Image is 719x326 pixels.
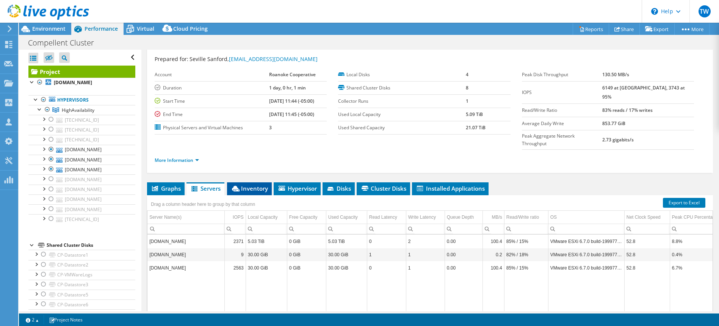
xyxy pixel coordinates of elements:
a: [TECHNICAL_ID] [28,214,135,224]
td: Column Server Name(s), Value roan-rs-vm03.roanoke.ncemcs.com [147,235,224,248]
a: [TECHNICAL_ID] [28,115,135,125]
b: 4 [466,71,468,78]
h1: Compellent Cluster [25,39,106,47]
a: [TECHNICAL_ID] [28,125,135,135]
td: Queue Depth Column [445,211,482,224]
label: Local Disks [338,71,465,78]
a: HighAvailability [28,105,135,115]
span: Graphs [151,185,181,192]
td: Column Used Capacity, Value 30.00 GiB [326,261,367,274]
div: Local Capacity [248,213,278,222]
td: Column MB/s, Filter cell [482,224,504,234]
td: Column Local Capacity, Filter cell [246,224,287,234]
a: CP-Datastore7 [28,309,135,319]
td: Column Write Latency, Value 1 [406,261,445,274]
a: CP-Datastore2 [28,260,135,270]
td: Column Net Clock Speed, Value 52.8 [624,261,670,274]
td: Column Net Clock Speed, Filter cell [624,224,670,234]
a: [EMAIL_ADDRESS][DOMAIN_NAME] [229,55,318,63]
label: Read/Write Ratio [522,107,603,114]
label: Peak Disk Throughput [522,71,603,78]
label: Average Daily Write [522,120,603,127]
td: Column Used Capacity, Value 5.03 TiB [326,235,367,248]
td: Column Read/Write ratio, Filter cell [504,224,548,234]
div: Net Clock Speed [627,213,661,222]
a: [TECHNICAL_ID] [28,135,135,145]
td: Column Net Clock Speed, Value 52.8 [624,248,670,261]
td: Column OS, Filter cell [548,224,624,234]
svg: \n [651,8,658,15]
td: Column OS, Value VMware ESXi 6.7.0 build-19997733 [548,235,624,248]
td: Column Local Capacity, Value 30.00 GiB [246,261,287,274]
td: Column MB/s, Value 0.2 [482,248,504,261]
td: Column Local Capacity, Value 5.03 TiB [246,235,287,248]
a: CP-VMWareLogs [28,270,135,280]
td: Column Server Name(s), Filter cell [147,224,224,234]
a: CP-Datastore5 [28,290,135,299]
span: Cloud Pricing [173,25,208,32]
td: Server Name(s) Column [147,211,224,224]
label: Used Local Capacity [338,111,465,118]
td: Column Queue Depth, Value 0.00 [445,235,482,248]
a: Share [609,23,640,35]
td: Column Read Latency, Value 0 [367,235,406,248]
span: TW [699,5,711,17]
a: Export [639,23,675,35]
td: Column Read/Write ratio, Value 85% / 15% [504,261,548,274]
td: Column Used Capacity, Value 30.00 GiB [326,248,367,261]
td: Column IOPS, Value 2563 [224,261,246,274]
td: MB/s Column [482,211,504,224]
b: 5.09 TiB [466,111,483,118]
td: IOPS Column [224,211,246,224]
td: Column Net Clock Speed, Value 52.8 [624,235,670,248]
div: Used Capacity [328,213,358,222]
td: Column MB/s, Value 100.4 [482,235,504,248]
td: Column Server Name(s), Value roan-rs-vm02.roanoke.ncemcs.com [147,261,224,274]
td: Column Read Latency, Value 0 [367,261,406,274]
div: Server Name(s) [149,213,182,222]
td: Column IOPS, Value 9 [224,248,246,261]
td: Write Latency Column [406,211,445,224]
label: Used Shared Capacity [338,124,465,132]
span: Virtual [137,25,154,32]
a: [DOMAIN_NAME] [28,185,135,194]
td: Column Read Latency, Value 1 [367,248,406,261]
b: 3 [269,124,272,131]
td: Column OS, Value VMware ESXi 6.7.0 build-19997733 [548,248,624,261]
b: [DATE] 11:44 (-05:00) [269,98,314,104]
b: 21.07 TiB [466,124,486,131]
label: Collector Runs [338,97,465,105]
span: HighAvailability [62,107,94,113]
td: Column Queue Depth, Value 0.00 [445,261,482,274]
a: [DOMAIN_NAME] [28,174,135,184]
td: Column OS, Value VMware ESXi 6.7.0 build-19997733 [548,261,624,274]
a: [DOMAIN_NAME] [28,204,135,214]
label: End Time [155,111,269,118]
div: Free Capacity [289,213,318,222]
b: 8 [466,85,468,91]
label: Prepared for: [155,55,188,63]
span: Seville Sanford, [190,55,318,63]
td: Column Write Latency, Filter cell [406,224,445,234]
div: Write Latency [408,213,436,222]
span: Servers [190,185,221,192]
td: Read Latency Column [367,211,406,224]
b: [DOMAIN_NAME] [54,79,92,86]
td: Column Read/Write ratio, Value 85% / 15% [504,235,548,248]
div: Queue Depth [447,213,474,222]
td: Column IOPS, Filter cell [224,224,246,234]
td: Column Local Capacity, Value 30.00 GiB [246,248,287,261]
label: Shared Cluster Disks [338,84,465,92]
span: Disks [326,185,351,192]
b: 83% reads / 17% writes [602,107,653,113]
td: Column MB/s, Value 100.4 [482,261,504,274]
b: 1 [466,98,468,104]
a: [DOMAIN_NAME] [28,165,135,174]
a: Reports [573,23,609,35]
td: Column Free Capacity, Value 0 GiB [287,261,326,274]
b: 130.50 MB/s [602,71,629,78]
td: Column Queue Depth, Value 0.00 [445,248,482,261]
a: Project [28,66,135,78]
label: Physical Servers and Virtual Machines [155,124,269,132]
a: Project Notes [44,315,88,324]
